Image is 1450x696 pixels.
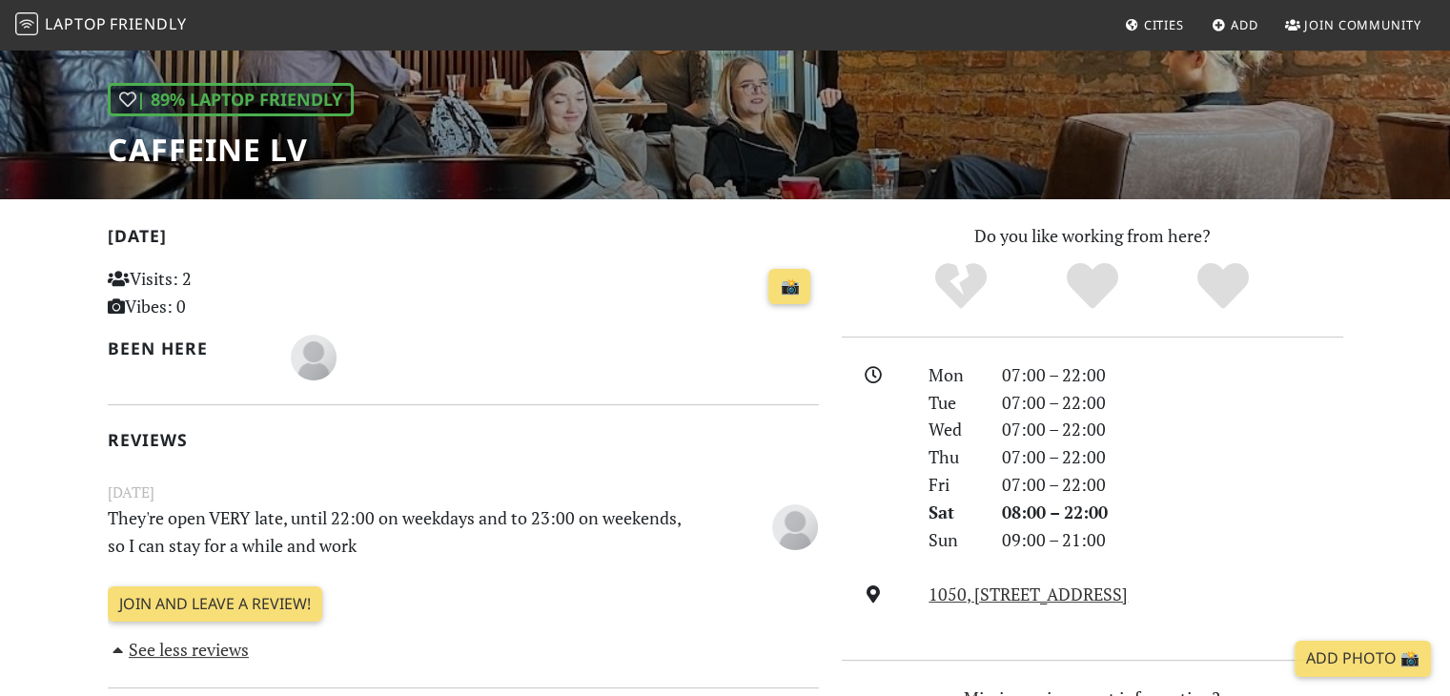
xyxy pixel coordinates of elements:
div: 07:00 – 22:00 [990,416,1355,443]
a: 📸 [768,269,810,305]
span: Laptop [45,13,107,34]
p: They're open VERY late, until 22:00 on weekdays and to 23:00 on weekends, so I can stay for a whi... [96,504,708,560]
span: Join Community [1304,16,1421,33]
div: | 89% Laptop Friendly [108,83,354,116]
small: [DATE] [96,481,830,504]
span: Cities [1144,16,1184,33]
a: Join and leave a review! [108,586,322,623]
img: blank-535327c66bd565773addf3077783bbfce4b00ec00e9fd257753287c682c7fa38.png [291,335,337,380]
div: Fri [917,471,990,499]
div: Sat [917,499,990,526]
div: Thu [917,443,990,471]
h2: Been here [108,338,269,358]
div: Yes [1027,260,1158,313]
div: Definitely! [1157,260,1289,313]
p: Do you like working from here? [842,222,1343,250]
span: Friendly [110,13,186,34]
div: 07:00 – 22:00 [990,389,1355,417]
a: Cities [1117,8,1192,42]
span: Christopher Lawyer [772,513,818,536]
a: See less reviews [108,638,250,661]
div: 07:00 – 22:00 [990,361,1355,389]
div: Tue [917,389,990,417]
div: 09:00 – 21:00 [990,526,1355,554]
div: 08:00 – 22:00 [990,499,1355,526]
div: 07:00 – 22:00 [990,443,1355,471]
div: Wed [917,416,990,443]
div: Mon [917,361,990,389]
div: 07:00 – 22:00 [990,471,1355,499]
a: Join Community [1277,8,1429,42]
span: Add [1231,16,1258,33]
h2: Reviews [108,430,819,450]
p: Visits: 2 Vibes: 0 [108,265,330,320]
a: 1050, [STREET_ADDRESS] [929,583,1128,605]
a: LaptopFriendly LaptopFriendly [15,9,187,42]
img: blank-535327c66bd565773addf3077783bbfce4b00ec00e9fd257753287c682c7fa38.png [772,504,818,550]
img: LaptopFriendly [15,12,38,35]
span: Christopher Lawyer [291,344,337,367]
h2: [DATE] [108,226,819,254]
div: Sun [917,526,990,554]
a: Add [1204,8,1266,42]
h1: Caffeine LV [108,132,354,168]
div: No [895,260,1027,313]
